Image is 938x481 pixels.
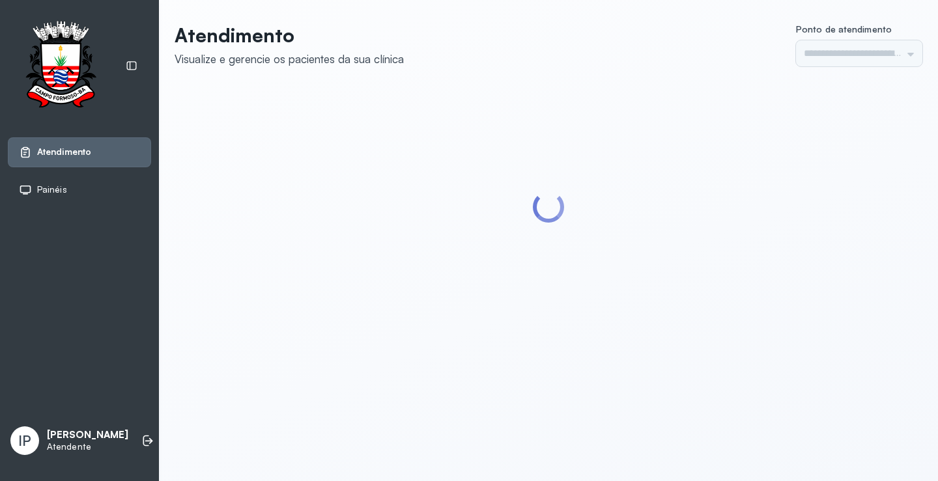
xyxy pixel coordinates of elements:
[19,146,140,159] a: Atendimento
[175,52,404,66] div: Visualize e gerencie os pacientes da sua clínica
[37,184,67,195] span: Painéis
[47,441,128,452] p: Atendente
[796,23,892,34] span: Ponto de atendimento
[175,23,404,47] p: Atendimento
[37,146,91,158] span: Atendimento
[14,21,107,111] img: Logotipo do estabelecimento
[47,429,128,441] p: [PERSON_NAME]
